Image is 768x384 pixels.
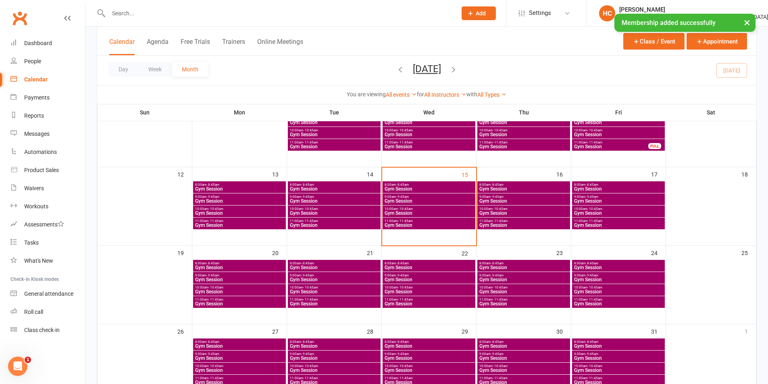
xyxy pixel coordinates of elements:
span: Gym Session [289,301,379,306]
span: 11:00am [384,141,474,144]
span: - 10:45am [587,207,602,211]
span: - 8:45am [206,183,219,187]
span: 8:00am [384,262,474,265]
a: Clubworx [10,8,30,28]
span: - 10:45am [587,364,602,368]
span: 8:00am [574,262,663,265]
span: Gym Session [195,344,284,349]
span: Settings [529,4,551,22]
div: 24 [651,246,666,259]
span: 10:00am [574,364,663,368]
span: - 10:45am [208,286,223,289]
span: - 8:45am [491,340,504,344]
span: 9:00am [384,274,474,277]
span: 8:00am [384,183,474,187]
span: Gym Session [384,277,474,282]
a: All Types [477,91,507,98]
div: 21 [367,246,381,259]
span: 11:00am [574,298,663,301]
a: Workouts [10,197,85,216]
div: 30 [556,324,571,338]
span: 11:00am [289,298,379,301]
span: - 9:45am [396,274,409,277]
span: Gym Session [195,368,284,373]
div: 14 [367,167,381,181]
span: 8:00am [479,262,568,265]
span: Gym Session [574,344,663,349]
span: Gym Session [574,199,663,203]
span: Gym Session [289,223,379,228]
span: 9:00am [195,352,284,356]
span: Gym Session [479,265,568,270]
div: FULL [648,143,661,149]
div: Reports [24,112,44,119]
span: 8:00am [289,183,379,187]
span: 8:00am [479,183,568,187]
div: Messages [24,131,50,137]
span: - 10:45am [493,364,508,368]
div: HC [599,5,615,21]
span: Gym Session [289,265,379,270]
span: - 11:45am [303,298,318,301]
a: Messages [10,125,85,143]
span: - 8:45am [301,340,314,344]
span: 10:00am [574,129,663,132]
div: What's New [24,257,53,264]
span: - 11:45am [493,298,508,301]
span: 11:00am [289,141,379,144]
div: Membership added successfully [614,14,756,32]
span: - 8:45am [585,340,598,344]
span: - 11:45am [493,376,508,380]
span: - 10:45am [208,364,223,368]
span: Gym Session [574,277,663,282]
span: Gym Session [574,356,663,361]
span: 8:00am [195,262,284,265]
span: 8:00am [195,183,284,187]
span: - 9:45am [491,195,504,199]
button: Trainers [222,38,245,55]
span: - 8:45am [396,262,409,265]
div: 15 [462,168,476,181]
a: All Instructors [424,91,466,98]
span: Gym Session [289,344,379,349]
span: - 11:45am [303,376,318,380]
div: 25 [741,246,756,259]
span: 8:00am [574,340,663,344]
span: - 10:45am [587,286,602,289]
span: - 8:45am [585,183,598,187]
button: Appointment [687,33,747,50]
span: 8:00am [384,340,474,344]
span: 11:00am [479,219,568,223]
span: 11:00am [195,219,284,223]
div: General attendance [24,291,73,297]
div: 31 [651,324,666,338]
button: Add [462,6,496,20]
div: 28 [367,324,381,338]
a: Tasks [10,234,85,252]
span: Gym Session [289,132,379,137]
span: 11:00am [384,219,474,223]
span: - 11:45am [303,141,318,144]
span: Gym Session [289,187,379,191]
span: Gym Session [384,120,474,125]
div: 16 [556,167,571,181]
a: People [10,52,85,71]
span: 8:00am [574,183,663,187]
span: 11:00am [479,298,568,301]
span: - 9:45am [396,352,409,356]
span: - 11:45am [493,219,508,223]
span: 8:00am [289,340,379,344]
span: Gym Session [289,120,379,125]
span: - 10:45am [303,129,318,132]
span: - 11:45am [398,298,413,301]
span: - 10:45am [303,286,318,289]
span: Gym Session [479,277,568,282]
span: 10:00am [195,364,284,368]
button: Week [138,62,172,77]
div: 13 [272,167,287,181]
span: Gym Session [384,301,474,306]
span: - 9:45am [301,195,314,199]
span: 10:00am [289,286,379,289]
button: × [740,14,754,31]
span: Gym Session [384,344,474,349]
